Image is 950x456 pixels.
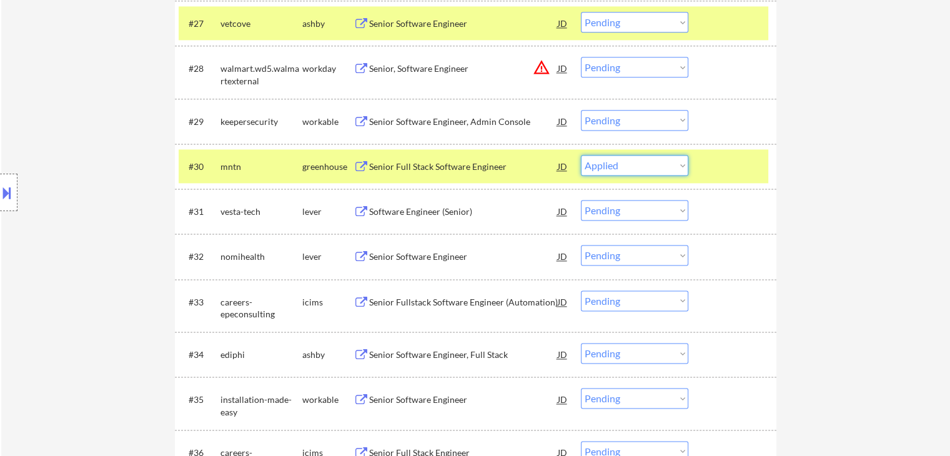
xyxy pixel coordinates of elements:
div: lever [302,206,354,218]
div: greenhouse [302,161,354,173]
div: JD [557,245,569,267]
div: Senior Software Engineer, Full Stack [369,349,558,361]
div: Senior Fullstack Software Engineer (Automation) [369,296,558,309]
div: workable [302,116,354,128]
div: walmart.wd5.walmartexternal [220,62,302,87]
div: #35 [189,394,210,406]
div: Senior Software Engineer [369,17,558,30]
div: JD [557,290,569,313]
div: JD [557,343,569,365]
div: #28 [189,62,210,75]
div: JD [557,57,569,79]
div: #27 [189,17,210,30]
div: ashby [302,349,354,361]
div: Senior, Software Engineer [369,62,558,75]
div: workday [302,62,354,75]
div: careers-epeconsulting [220,296,302,320]
div: Senior Software Engineer [369,250,558,263]
div: JD [557,110,569,132]
div: #34 [189,349,210,361]
div: vetcove [220,17,302,30]
div: JD [557,12,569,34]
div: Senior Full Stack Software Engineer [369,161,558,173]
div: installation-made-easy [220,394,302,418]
div: mntn [220,161,302,173]
div: lever [302,250,354,263]
div: vesta-tech [220,206,302,218]
div: JD [557,200,569,222]
div: Senior Software Engineer, Admin Console [369,116,558,128]
div: ashby [302,17,354,30]
div: nomihealth [220,250,302,263]
div: Software Engineer (Senior) [369,206,558,218]
div: keepersecurity [220,116,302,128]
div: Senior Software Engineer [369,394,558,406]
button: warning_amber [533,59,550,76]
div: JD [557,388,569,410]
div: JD [557,155,569,177]
div: workable [302,394,354,406]
div: icims [302,296,354,309]
div: ediphi [220,349,302,361]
